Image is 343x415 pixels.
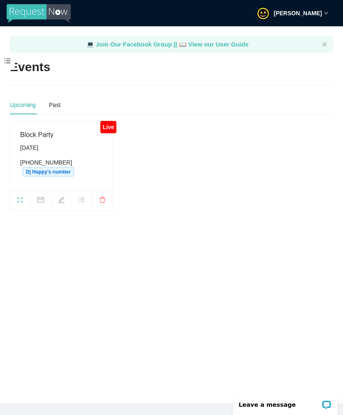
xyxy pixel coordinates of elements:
img: RequestNow [7,4,71,23]
div: Live [100,121,116,133]
span: laptop [179,41,187,48]
span: delete [92,197,113,206]
span: edit [51,197,72,206]
span: mail [31,197,51,206]
h2: Events [10,59,50,76]
button: close [322,42,327,47]
a: laptop Join Our Facebook Group || [86,41,179,48]
span: down [324,11,328,15]
span: fullscreen [10,197,30,206]
span: Dj Happy's number [23,167,74,176]
div: [PHONE_NUMBER] [20,158,103,176]
a: laptop View our User Guide [179,41,249,48]
img: ACg8ocK9_IRzYuqm37PfdxO-kb7IlIyUYC6Mgg3qAiHbNjhsMHoIcL7b=s96-c [257,7,270,20]
div: Past [49,100,60,109]
div: [DATE] [20,143,103,152]
div: Block Party [20,130,103,140]
iframe: LiveChat chat widget [227,389,343,415]
strong: [PERSON_NAME] [274,10,322,16]
div: Upcoming [10,100,36,109]
span: bars [72,197,92,206]
span: laptop [86,41,94,48]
